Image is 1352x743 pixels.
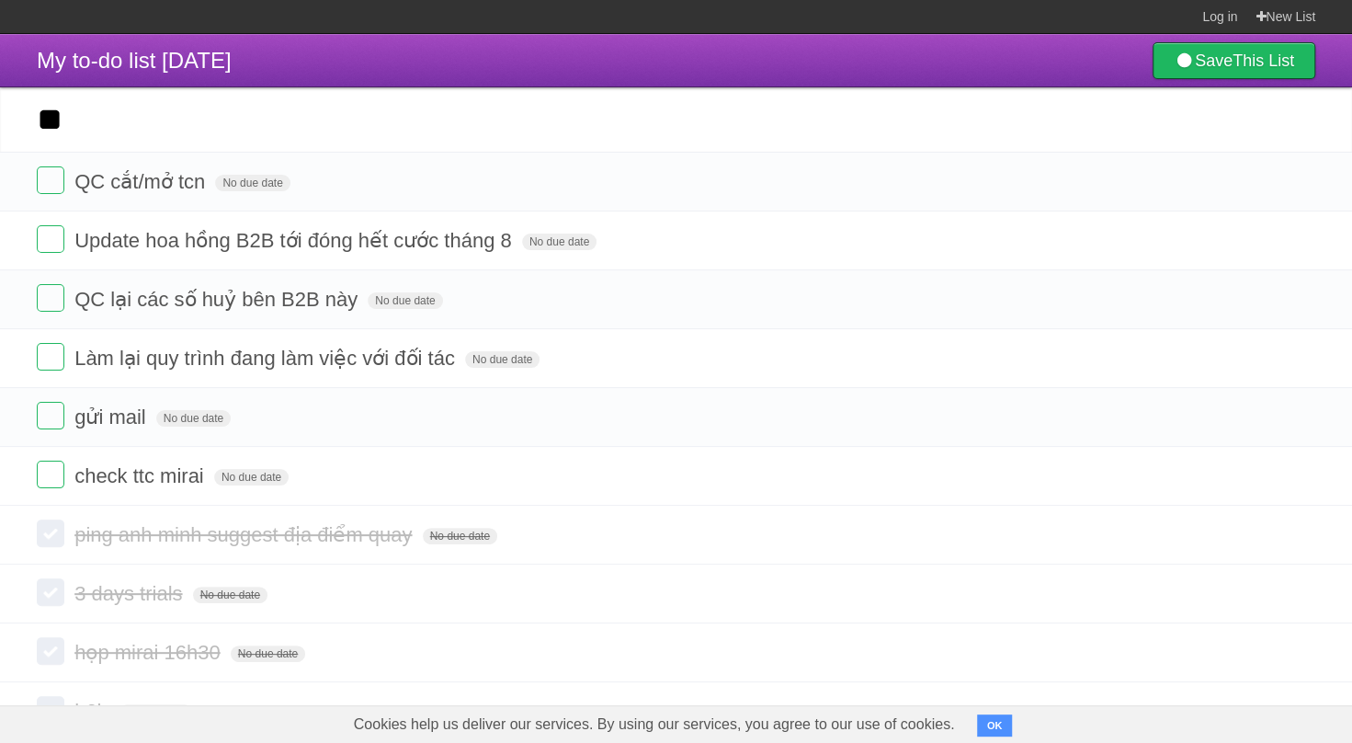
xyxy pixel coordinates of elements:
span: No due date [214,469,289,486]
label: Done [37,166,64,194]
span: No due date [423,528,497,544]
label: Done [37,343,64,371]
span: check ttc mirai [74,464,209,487]
span: No due date [465,351,540,368]
button: OK [977,714,1013,737]
span: ping anh minh suggest địa điểm quay [74,523,416,546]
span: No due date [522,234,596,250]
span: No due date [368,292,442,309]
span: No due date [156,410,231,427]
label: Done [37,461,64,488]
span: Cookies help us deliver our services. By using our services, you agree to our use of cookies. [335,706,973,743]
label: Done [37,637,64,665]
span: No due date [215,175,290,191]
label: Done [37,225,64,253]
span: No due date [193,587,267,603]
b: This List [1233,51,1294,70]
label: Done [37,284,64,312]
span: họp mirai 16h30 [74,641,225,664]
span: QC cắt/mở tcn [74,170,210,193]
label: Done [37,696,64,724]
span: QC lại các số huỷ bên B2B này [74,288,362,311]
span: b2b [74,700,113,723]
label: Done [37,578,64,606]
span: My to-do list [DATE] [37,48,232,73]
span: Update hoa hồng B2B tới đóng hết cước tháng 8 [74,229,517,252]
span: No due date [231,646,305,662]
span: Làm lại quy trình đang làm việc với đối tác [74,347,460,370]
a: SaveThis List [1153,42,1315,79]
label: Done [37,402,64,429]
label: Done [37,520,64,547]
span: 3 days trials [74,582,187,605]
span: gửi mail [74,406,151,429]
